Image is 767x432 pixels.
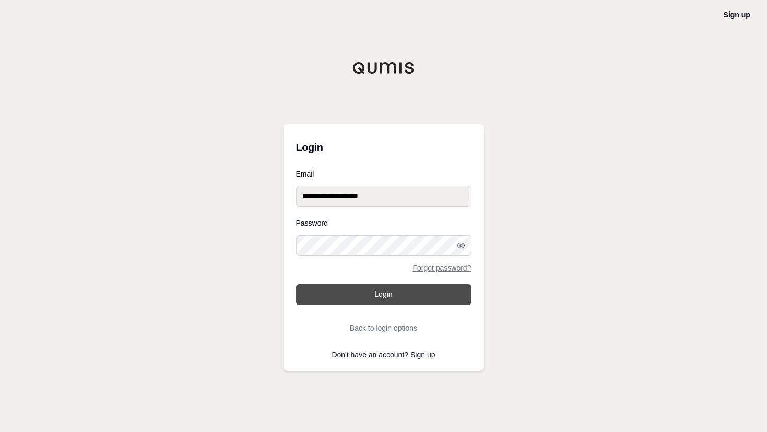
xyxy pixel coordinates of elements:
[296,318,471,338] button: Back to login options
[352,62,415,74] img: Qumis
[296,219,471,227] label: Password
[296,170,471,178] label: Email
[296,284,471,305] button: Login
[296,137,471,158] h3: Login
[724,10,750,19] a: Sign up
[412,264,471,272] a: Forgot password?
[410,351,435,359] a: Sign up
[296,351,471,358] p: Don't have an account?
